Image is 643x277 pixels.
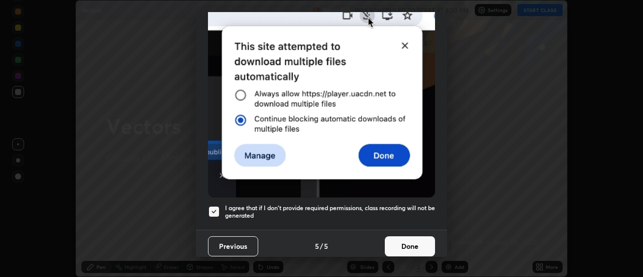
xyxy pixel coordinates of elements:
button: Previous [208,236,258,256]
h4: / [320,241,323,251]
h4: 5 [315,241,319,251]
h5: I agree that if I don't provide required permissions, class recording will not be generated [225,204,435,220]
button: Done [385,236,435,256]
h4: 5 [324,241,328,251]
